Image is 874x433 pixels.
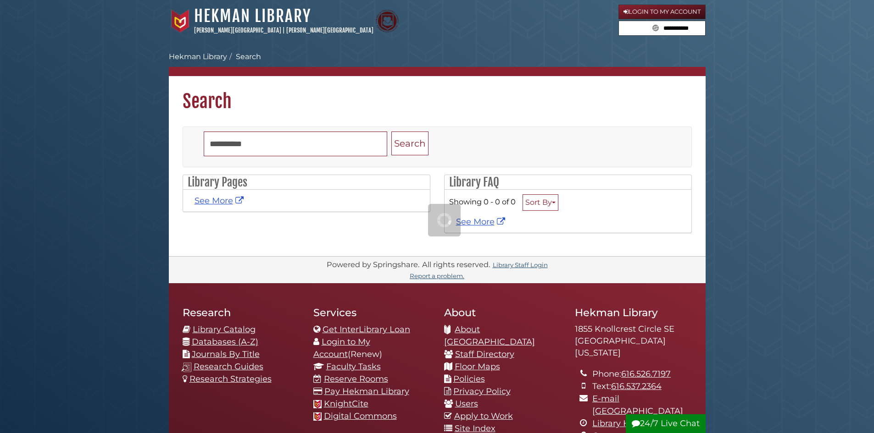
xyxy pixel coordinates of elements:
img: Calvin favicon logo [313,412,322,421]
li: Text: [592,380,691,393]
nav: breadcrumb [169,51,706,76]
button: Search [391,132,429,156]
h2: Services [313,306,430,319]
form: Search library guides, policies, and FAQs. [618,21,706,36]
a: Hekman Library [194,6,311,26]
a: KnightCite [324,399,368,409]
img: Calvin favicon logo [313,400,322,408]
li: (Renew) [313,336,430,361]
span: Showing 0 - 0 of 0 [449,197,516,206]
button: 24/7 Live Chat [626,414,706,433]
a: [PERSON_NAME][GEOGRAPHIC_DATA] [286,27,373,34]
h2: About [444,306,561,319]
a: E-mail [GEOGRAPHIC_DATA] [592,394,683,416]
a: Hekman Library [169,52,227,61]
address: 1855 Knollcrest Circle SE [GEOGRAPHIC_DATA][US_STATE] [575,323,692,359]
a: Journals By Title [192,349,260,359]
h1: Search [169,76,706,113]
a: Report a problem. [410,272,464,280]
a: Users [455,399,478,409]
button: Sort By [523,194,558,211]
a: Library Hours [592,418,648,428]
h2: Library FAQ [445,175,691,190]
img: Working... [437,213,451,227]
a: Pay Hekman Library [324,386,409,396]
a: Policies [453,374,485,384]
button: Search [650,21,662,33]
a: Login to My Account [313,337,370,359]
h2: Research [183,306,300,319]
div: Powered by Springshare. [325,260,421,269]
a: See More [195,196,246,206]
a: Digital Commons [324,411,397,421]
a: Apply to Work [454,411,513,421]
a: Databases (A-Z) [192,337,258,347]
a: Reserve Rooms [324,374,388,384]
img: Calvin Theological Seminary [376,10,399,33]
a: Library Catalog [193,324,256,334]
a: 616.537.2364 [611,381,662,391]
a: Research Strategies [189,374,272,384]
a: Research Guides [194,362,263,372]
a: See More [456,217,507,227]
a: [PERSON_NAME][GEOGRAPHIC_DATA] [194,27,281,34]
a: Get InterLibrary Loan [323,324,410,334]
span: | [283,27,285,34]
img: research-guides-icon-white_37x37.png [182,362,191,372]
h2: Library Pages [183,175,430,190]
a: Floor Maps [455,362,500,372]
a: Library Staff Login [493,261,548,269]
li: Phone: [592,368,691,380]
a: 616.526.7197 [621,369,671,379]
div: All rights reserved. [421,260,491,269]
li: Search [227,51,261,62]
img: Calvin University [169,10,192,33]
a: Staff Directory [455,349,514,359]
a: Faculty Tasks [326,362,381,372]
a: Login to My Account [618,5,706,19]
a: Privacy Policy [453,386,511,396]
h2: Hekman Library [575,306,692,319]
